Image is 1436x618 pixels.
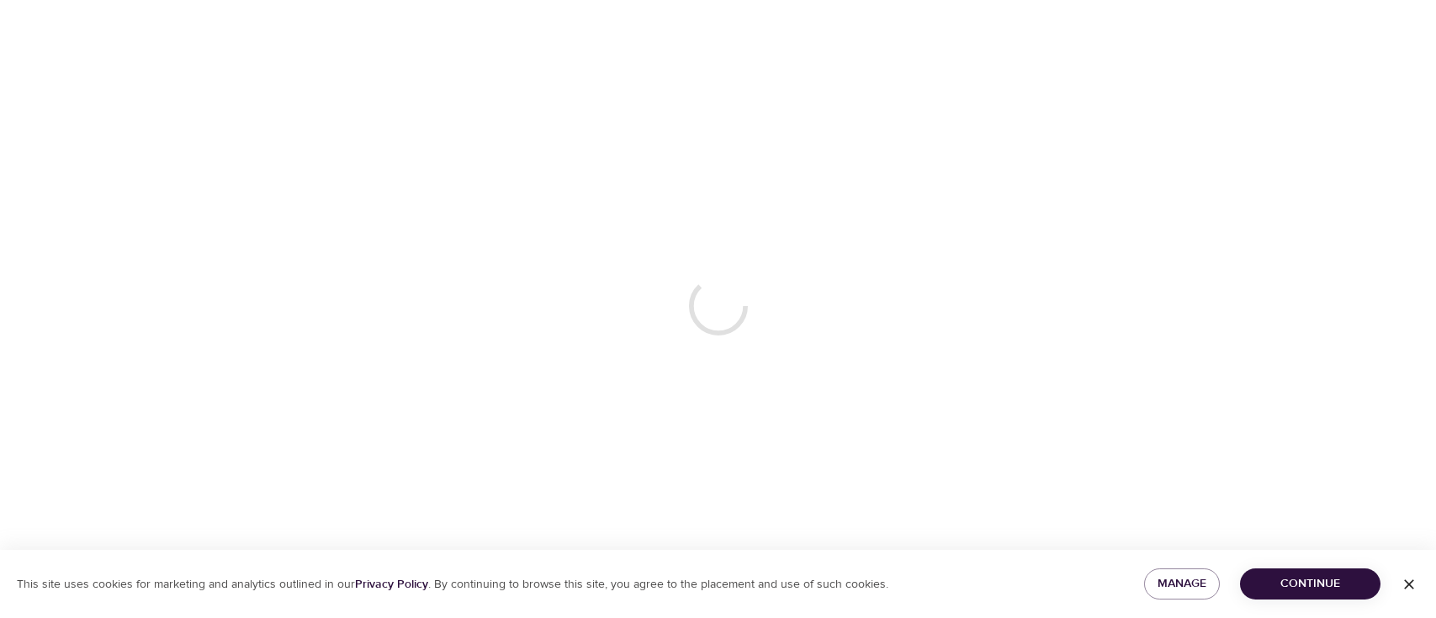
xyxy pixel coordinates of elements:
[1253,573,1367,594] span: Continue
[355,577,428,592] a: Privacy Policy
[1144,568,1220,600] button: Manage
[1158,573,1206,594] span: Manage
[1240,568,1380,600] button: Continue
